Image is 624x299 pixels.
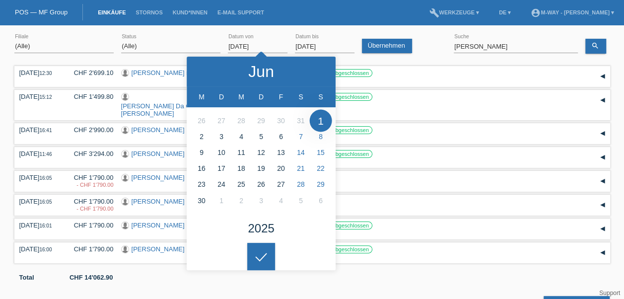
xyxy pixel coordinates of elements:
[531,8,541,18] i: account_circle
[424,9,484,15] a: buildWerkzeuge ▾
[132,174,185,181] a: [PERSON_NAME]
[19,174,59,181] div: [DATE]
[19,245,59,253] div: [DATE]
[39,223,52,228] span: 16:01
[67,182,114,188] div: 28.07.2025 / Laut Dario Storno da Retoure
[305,126,372,134] label: Bestätigt, abgeschlossen
[595,222,610,236] div: auf-/zuklappen
[429,8,439,18] i: build
[67,174,114,189] div: CHF 1'790.00
[494,9,516,15] a: DE ▾
[67,198,114,213] div: CHF 1'790.00
[595,69,610,84] div: auf-/zuklappen
[39,128,52,133] span: 16:41
[248,223,274,234] div: 2025
[19,274,34,281] b: Total
[39,199,52,205] span: 16:05
[305,150,372,158] label: Bestätigt, abgeschlossen
[67,245,114,253] div: CHF 1'790.00
[595,93,610,108] div: auf-/zuklappen
[39,151,52,157] span: 11:46
[67,222,114,229] div: CHF 1'790.00
[526,9,619,15] a: account_circlem-way - [PERSON_NAME] ▾
[132,198,185,205] a: [PERSON_NAME]
[67,69,114,76] div: CHF 2'699.10
[168,9,212,15] a: Kund*innen
[305,245,372,253] label: Bestätigt, abgeschlossen
[69,274,113,281] b: CHF 14'062.90
[212,9,269,15] a: E-Mail Support
[595,174,610,189] div: auf-/zuklappen
[19,198,59,205] div: [DATE]
[595,198,610,213] div: auf-/zuklappen
[305,93,372,101] label: Bestätigt, abgeschlossen
[19,222,59,229] div: [DATE]
[19,93,59,100] div: [DATE]
[93,9,131,15] a: Einkäufe
[15,8,68,16] a: POS — MF Group
[67,93,114,100] div: CHF 1'499.80
[67,206,114,212] div: 28.07.2025 / Laut Dario Storno da Retoure
[305,69,372,77] label: Bestätigt, abgeschlossen
[19,69,59,76] div: [DATE]
[132,150,185,157] a: [PERSON_NAME]
[19,150,59,157] div: [DATE]
[595,150,610,165] div: auf-/zuklappen
[132,69,207,76] a: [PERSON_NAME] nexhipi
[305,222,372,229] label: Bestätigt, abgeschlossen
[595,126,610,141] div: auf-/zuklappen
[132,222,185,229] a: [PERSON_NAME]
[67,126,114,134] div: CHF 2'990.00
[362,39,412,53] a: Übernehmen
[132,126,185,134] a: [PERSON_NAME]
[67,150,114,157] div: CHF 3'294.00
[121,102,203,117] a: [PERSON_NAME] Da Costa [PERSON_NAME]
[591,42,599,50] i: search
[39,175,52,181] span: 16:05
[39,94,52,100] span: 15:12
[595,245,610,260] div: auf-/zuklappen
[132,245,185,253] a: [PERSON_NAME]
[19,126,59,134] div: [DATE]
[585,39,606,54] a: search
[39,247,52,252] span: 16:00
[39,71,52,76] span: 12:30
[131,9,167,15] a: Stornos
[248,64,274,79] div: Jun
[599,290,620,297] a: Support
